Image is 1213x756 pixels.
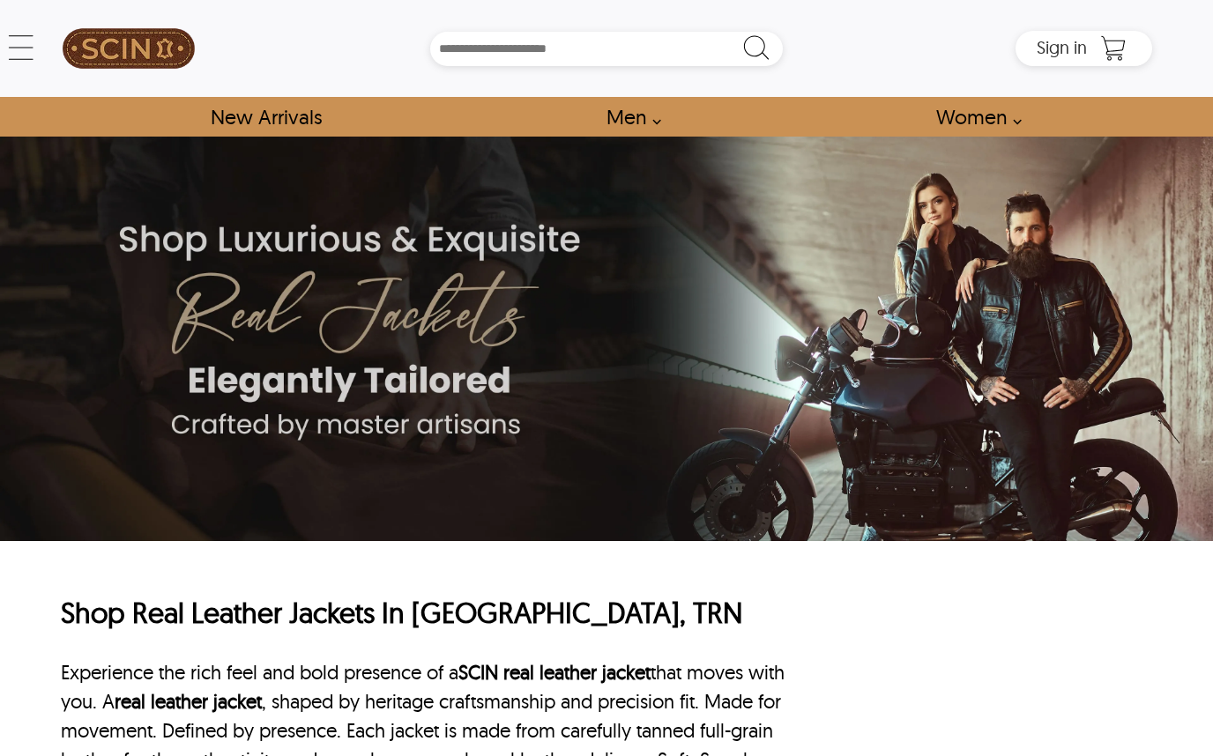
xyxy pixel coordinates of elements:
h1: Shop Real Leather Jackets In [GEOGRAPHIC_DATA], TRN [61,595,825,632]
a: real leather jacket [503,660,651,685]
a: real leather jacket [115,689,262,714]
a: Sign in [1037,42,1087,56]
a: Shop New Arrivals [190,97,341,137]
a: shop men's leather jackets [586,97,671,137]
a: Shopping Cart [1096,35,1131,62]
img: SCIN [63,9,195,88]
a: SCIN [458,660,498,685]
a: Shop Women Leather Jackets [916,97,1031,137]
a: SCIN [61,9,197,88]
span: Sign in [1037,36,1087,58]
